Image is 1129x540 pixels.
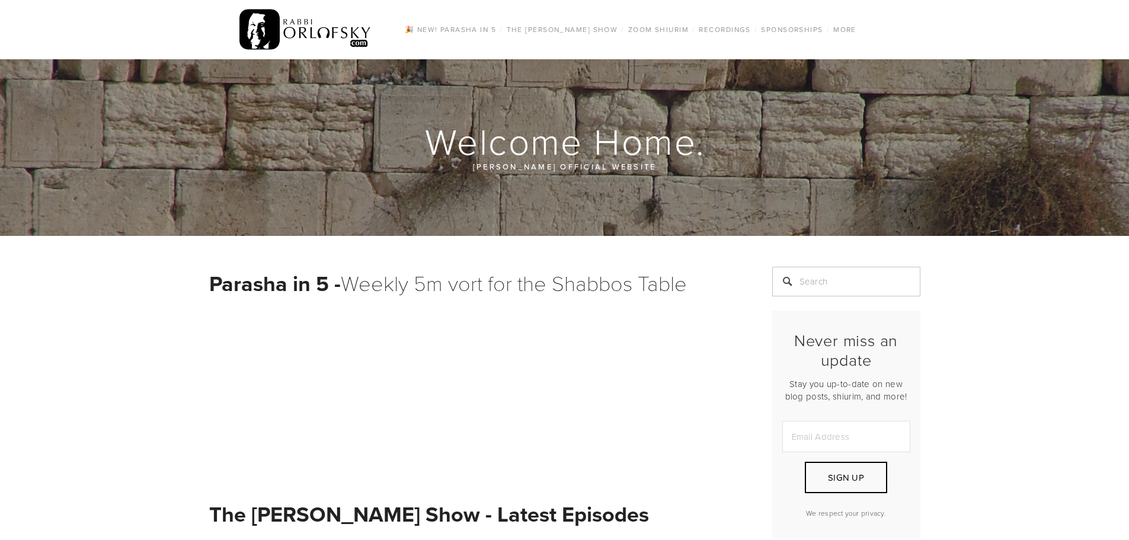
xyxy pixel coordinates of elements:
[209,268,341,299] strong: Parasha in 5 -
[280,160,849,173] p: [PERSON_NAME] official website
[782,508,910,518] p: We respect your privacy.
[239,7,372,53] img: RabbiOrlofsky.com
[695,22,754,37] a: Recordings
[757,22,826,37] a: Sponsorships
[209,122,922,160] h1: Welcome Home.
[828,471,864,484] span: Sign Up
[827,24,830,34] span: /
[805,462,887,493] button: Sign Up
[782,331,910,369] h2: Never miss an update
[782,378,910,402] p: Stay you up-to-date on new blog posts, shiurim, and more!
[754,24,757,34] span: /
[209,267,743,299] h1: Weekly 5m vort for the Shabbos Table
[692,24,695,34] span: /
[503,22,622,37] a: The [PERSON_NAME] Show
[401,22,500,37] a: 🎉 NEW! Parasha in 5
[782,421,910,452] input: Email Address
[500,24,503,34] span: /
[625,22,692,37] a: Zoom Shiurim
[830,22,860,37] a: More
[209,499,649,529] strong: The [PERSON_NAME] Show - Latest Episodes
[621,24,624,34] span: /
[772,267,920,296] input: Search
